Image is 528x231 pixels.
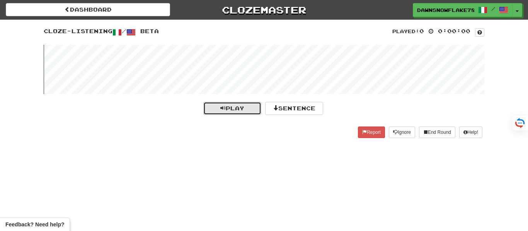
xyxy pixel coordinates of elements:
[392,29,419,34] small: Played:
[44,27,484,37] div: Cloze-Listening / Beta
[459,126,482,138] button: Help!
[182,3,346,17] a: Clozemaster
[358,126,385,138] button: Report
[419,126,455,138] button: End Round
[417,7,474,13] span: DawnSnowflake7819
[392,27,484,37] div: 0 0:00:00
[265,102,323,115] button: Sentence
[389,126,415,138] button: Ignore
[491,6,495,12] span: /
[5,221,64,228] span: Open feedback widget
[6,3,170,16] a: Dashboard
[413,3,513,17] a: DawnSnowflake7819 /
[220,105,244,111] span: Play
[203,102,261,115] button: Play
